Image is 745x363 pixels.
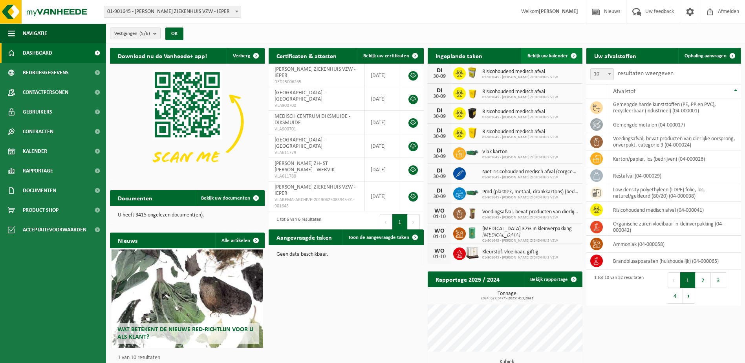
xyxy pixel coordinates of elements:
span: Kleurstof, vloeibaar, giftig [482,249,558,255]
h2: Download nu de Vanheede+ app! [110,48,215,63]
td: [DATE] [365,158,401,181]
span: [PERSON_NAME] ZH- ST [PERSON_NAME] - WERVIK [275,161,335,173]
div: 30-09 [432,134,447,139]
span: Navigatie [23,24,47,43]
div: DI [432,128,447,134]
span: 10 [591,69,613,80]
count: (5/6) [139,31,150,36]
span: Bekijk uw kalender [527,53,568,59]
button: 2 [696,272,711,288]
span: 01-901645 - [PERSON_NAME] ZIEKENHUIS VZW [482,195,578,200]
h2: Ingeplande taken [428,48,490,63]
a: Ophaling aanvragen [678,48,740,64]
span: Gebruikers [23,102,52,122]
td: low density polyethyleen (LDPE) folie, los, naturel/gekleurd (80/20) (04-000038) [607,184,741,202]
span: Acceptatievoorwaarden [23,220,86,240]
span: 10 [590,68,614,80]
td: gemengde metalen (04-000017) [607,116,741,133]
span: Toon de aangevraagde taken [348,235,409,240]
button: OK [165,27,183,40]
span: [PERSON_NAME] ZIEKENHUIS VZW - IEPER [275,184,355,196]
td: [DATE] [365,181,401,211]
span: Bekijk uw certificaten [363,53,409,59]
h2: Nieuws [110,233,145,248]
a: Toon de aangevraagde taken [342,229,423,245]
span: VLA611780 [275,173,359,180]
span: Contactpersonen [23,82,68,102]
span: RED25006265 [275,79,359,85]
span: [MEDICAL_DATA] 37% in kleinverpakking [482,226,572,232]
div: 30-09 [432,154,447,159]
span: Vlak karton [482,149,558,155]
td: organische zuren vloeibaar in kleinverpakking (04-000042) [607,218,741,236]
span: Niet-risicohoudend medisch afval (zorgcentra) [482,169,578,175]
span: 01-901645 - [PERSON_NAME] ZIEKENHUIS VZW [482,255,558,260]
div: DI [432,88,447,94]
span: Vestigingen [114,28,150,40]
img: HK-XZ-20-GN-01 [466,149,479,156]
p: U heeft 3415 ongelezen document(en). [118,213,257,218]
span: MEDISCH CENTRUM DIKSMUIDE - DIKSMUIDE [275,114,350,126]
img: PB-IC-1000-HPE-00-02 [466,246,479,260]
td: [DATE] [365,111,401,134]
div: 1 tot 10 van 32 resultaten [590,271,644,304]
div: 01-10 [432,254,447,260]
h2: Documenten [110,190,160,205]
a: Bekijk uw certificaten [357,48,423,64]
img: LP-SB-00060-HPE-22 [466,126,479,139]
div: DI [432,188,447,194]
img: LP-SB-00050-HPE-22 [466,86,479,99]
img: HK-XZ-20-GN-01 [466,189,479,196]
td: restafval (04-000029) [607,167,741,184]
div: 1 tot 6 van 6 resultaten [273,213,321,231]
strong: [PERSON_NAME] [539,9,578,15]
div: WO [432,228,447,234]
td: risicohoudend medisch afval (04-000041) [607,202,741,218]
p: Geen data beschikbaar. [276,252,416,257]
h2: Certificaten & attesten [269,48,344,63]
div: 30-09 [432,94,447,99]
img: LP-SB-00045-CRB-21 [466,66,479,79]
td: [DATE] [365,87,401,111]
span: 2024: 627,347 t - 2025: 413,294 t [432,297,582,301]
div: 30-09 [432,114,447,119]
span: Kalender [23,141,47,161]
span: 01-901645 - [PERSON_NAME] ZIEKENHUIS VZW [482,238,572,243]
a: Bekijk rapportage [524,271,582,287]
img: LP-SB-00050-HPE-51 [466,106,479,119]
td: [DATE] [365,64,401,87]
span: 01-901645 - [PERSON_NAME] ZIEKENHUIS VZW [482,215,578,220]
img: LP-LD-00200-MET-21 [466,226,479,240]
span: Documenten [23,181,56,200]
span: Risicohoudend medisch afval [482,129,558,135]
button: Verberg [227,48,264,64]
span: 01-901645 - [PERSON_NAME] ZIEKENHUIS VZW [482,95,558,100]
span: Wat betekent de nieuwe RED-richtlijn voor u als klant? [117,326,253,340]
div: 01-10 [432,234,447,240]
p: 1 van 10 resultaten [118,355,261,361]
span: Voedingsafval, bevat producten van dierlijke oorsprong, onverpakt, categorie 3 [482,209,578,215]
span: [GEOGRAPHIC_DATA] - [GEOGRAPHIC_DATA] [275,90,325,102]
div: 30-09 [432,194,447,200]
span: Dashboard [23,43,52,63]
button: 1 [392,214,408,230]
td: karton/papier, los (bedrijven) (04-000026) [607,150,741,167]
div: WO [432,248,447,254]
h2: Aangevraagde taken [269,229,340,245]
span: Risicohoudend medisch afval [482,109,558,115]
span: 01-901645 - [PERSON_NAME] ZIEKENHUIS VZW [482,135,558,140]
span: Afvalstof [613,88,635,95]
td: voedingsafval, bevat producten van dierlijke oorsprong, onverpakt, categorie 3 (04-000024) [607,133,741,150]
span: [PERSON_NAME] ZIEKENHUIS VZW - IEPER [275,66,355,79]
div: DI [432,108,447,114]
i: [MEDICAL_DATA] [482,232,520,238]
span: 01-901645 - [PERSON_NAME] ZIEKENHUIS VZW [482,155,558,160]
span: 01-901645 - [PERSON_NAME] ZIEKENHUIS VZW [482,175,578,180]
span: VLA611779 [275,150,359,156]
td: gemengde harde kunststoffen (PE, PP en PVC), recycleerbaar (industrieel) (04-000001) [607,99,741,116]
a: Alle artikelen [215,233,264,248]
span: 01-901645 - [PERSON_NAME] ZIEKENHUIS VZW [482,75,558,80]
td: ammoniak (04-000058) [607,236,741,253]
td: brandblusapparaten (huishoudelijk) (04-000065) [607,253,741,269]
span: Product Shop [23,200,59,220]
